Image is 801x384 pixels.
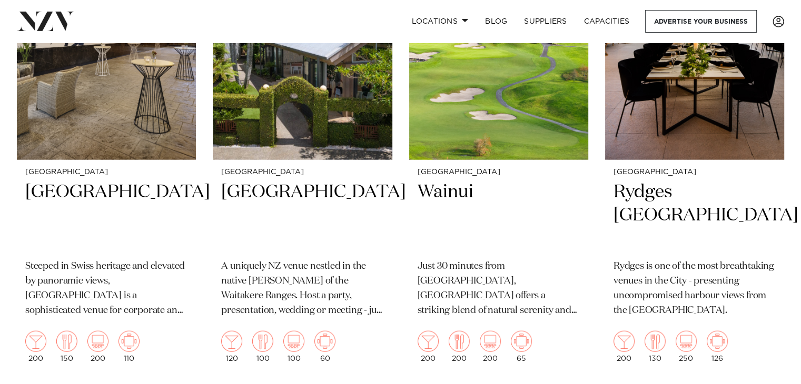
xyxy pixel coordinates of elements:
p: Rydges is one of the most breathtaking venues in the City - presenting uncompromised harbour view... [614,259,776,318]
img: dining.png [449,331,470,352]
img: meeting.png [511,331,532,352]
img: meeting.png [118,331,140,352]
h2: [GEOGRAPHIC_DATA] [25,180,187,251]
p: Just 30 minutes from [GEOGRAPHIC_DATA], [GEOGRAPHIC_DATA] offers a striking blend of natural sere... [418,259,580,318]
div: 100 [252,331,273,362]
div: 60 [314,331,335,362]
div: 100 [283,331,304,362]
img: cocktail.png [418,331,439,352]
div: 126 [707,331,728,362]
a: Advertise your business [645,10,757,33]
img: meeting.png [314,331,335,352]
div: 110 [118,331,140,362]
img: theatre.png [676,331,697,352]
a: Locations [403,10,477,33]
img: meeting.png [707,331,728,352]
img: nzv-logo.png [17,12,74,31]
p: Steeped in Swiss heritage and elevated by panoramic views, [GEOGRAPHIC_DATA] is a sophisticated v... [25,259,187,318]
h2: Rydges [GEOGRAPHIC_DATA] [614,180,776,251]
a: Capacities [576,10,638,33]
div: 200 [480,331,501,362]
div: 200 [87,331,108,362]
div: 65 [511,331,532,362]
img: theatre.png [87,331,108,352]
img: cocktail.png [614,331,635,352]
div: 200 [25,331,46,362]
div: 150 [56,331,77,362]
img: dining.png [252,331,273,352]
img: theatre.png [480,331,501,352]
div: 250 [676,331,697,362]
div: 120 [221,331,242,362]
a: BLOG [477,10,516,33]
p: A uniquely NZ venue nestled in the native [PERSON_NAME] of the Waitakere Ranges. Host a party, pr... [221,259,383,318]
div: 130 [645,331,666,362]
small: [GEOGRAPHIC_DATA] [418,168,580,176]
small: [GEOGRAPHIC_DATA] [221,168,383,176]
h2: [GEOGRAPHIC_DATA] [221,180,383,251]
img: dining.png [645,331,666,352]
img: cocktail.png [25,331,46,352]
img: dining.png [56,331,77,352]
small: [GEOGRAPHIC_DATA] [614,168,776,176]
h2: Wainui [418,180,580,251]
img: cocktail.png [221,331,242,352]
div: 200 [614,331,635,362]
small: [GEOGRAPHIC_DATA] [25,168,187,176]
a: SUPPLIERS [516,10,575,33]
div: 200 [449,331,470,362]
img: theatre.png [283,331,304,352]
div: 200 [418,331,439,362]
